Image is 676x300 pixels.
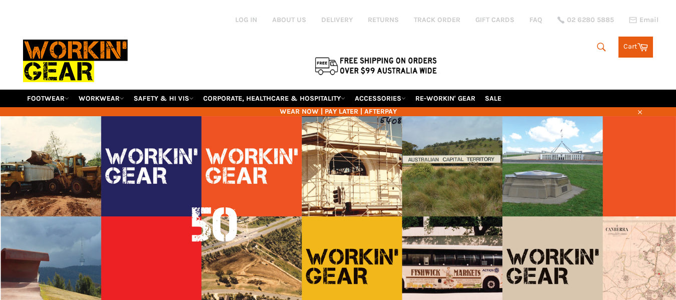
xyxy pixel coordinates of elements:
a: FAQ [529,15,542,25]
a: Cart [618,37,653,58]
a: RETURNS [368,15,399,25]
a: ACCESSORIES [351,90,410,107]
a: TRACK ORDER [414,15,460,25]
a: SAFETY & HI VIS [130,90,198,107]
a: SALE [481,90,505,107]
img: Flat $9.95 shipping Australia wide [313,55,438,76]
span: WEAR NOW | PAY LATER | AFTERPAY [23,107,653,116]
span: 02 6280 5885 [567,17,614,24]
a: 02 6280 5885 [557,17,614,24]
span: Email [639,17,658,24]
a: Email [629,16,658,24]
a: FOOTWEAR [23,90,73,107]
a: DELIVERY [321,15,353,25]
a: GIFT CARDS [475,15,514,25]
a: RE-WORKIN' GEAR [411,90,479,107]
img: Workin Gear leaders in Workwear, Safety Boots, PPE, Uniforms. Australia's No.1 in Workwear [23,33,128,89]
a: WORKWEAR [75,90,128,107]
a: CORPORATE, HEALTHCARE & HOSPITALITY [199,90,349,107]
a: ABOUT US [272,15,306,25]
a: Log in [235,16,257,24]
